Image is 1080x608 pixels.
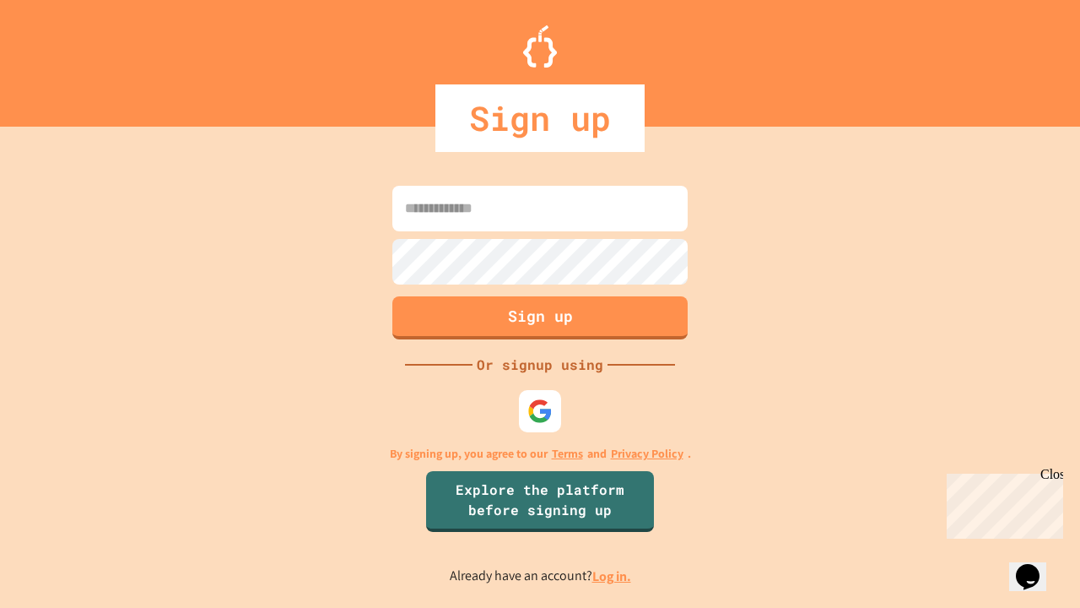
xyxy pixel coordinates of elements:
[426,471,654,532] a: Explore the platform before signing up
[1009,540,1063,591] iframe: chat widget
[611,445,683,463] a: Privacy Policy
[7,7,116,107] div: Chat with us now!Close
[472,355,607,375] div: Or signup using
[552,445,583,463] a: Terms
[392,296,688,339] button: Sign up
[592,567,631,585] a: Log in.
[527,399,553,424] img: google-icon.svg
[523,25,557,68] img: Logo.svg
[940,467,1063,539] iframe: chat widget
[390,445,691,463] p: By signing up, you agree to our and .
[450,566,631,587] p: Already have an account?
[435,84,645,152] div: Sign up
